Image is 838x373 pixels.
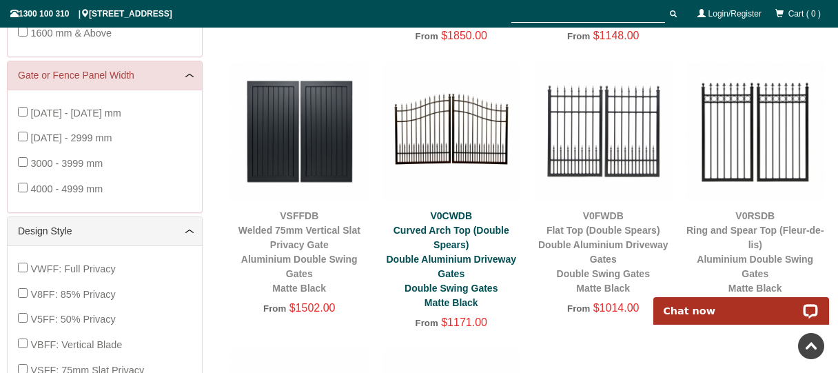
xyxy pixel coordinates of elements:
[788,9,821,19] span: Cart ( 0 )
[238,210,360,294] a: VSFFDBWelded 75mm Vertical Slat Privacy GateAluminium Double Swing GatesMatte Black
[230,62,369,201] img: VSFFDB - Welded 75mm Vertical Slat Privacy Gate - Aluminium Double Swing Gates - Matte Black - Ga...
[30,183,103,194] span: 4000 - 4999 mm
[30,158,103,169] span: 3000 - 3999 mm
[30,314,115,325] span: V5FF: 50% Privacy
[441,316,487,328] span: $1171.00
[416,31,438,41] span: From
[289,302,336,314] span: $1502.00
[18,68,192,83] a: Gate or Fence Panel Width
[18,224,192,239] a: Design Style
[686,210,824,294] a: V0RSDBRing and Spear Top (Fleur-de-lis)Aluminium Double Swing GatesMatte Black
[382,62,521,201] img: V0CWDB - Curved Arch Top (Double Spears) - Double Aluminium Driveway Gates - Double Swing Gates -...
[511,6,665,23] input: SEARCH PRODUCTS
[263,303,286,314] span: From
[686,62,825,201] img: V0RSDB - Ring and Spear Top (Fleur-de-lis) - Aluminium Double Swing Gates - Matte Black - Gate Wa...
[567,303,590,314] span: From
[708,9,762,19] a: Login/Register
[441,30,487,41] span: $1850.00
[386,210,516,308] a: V0CWDBCurved Arch Top (Double Spears)Double Aluminium Driveway GatesDouble Swing GatesMatte Black
[30,263,115,274] span: VWFF: Full Privacy
[538,210,668,294] a: V0FWDBFlat Top (Double Spears)Double Aluminium Driveway GatesDouble Swing GatesMatte Black
[30,108,121,119] span: [DATE] - [DATE] mm
[30,28,112,39] span: 1600 mm & Above
[10,9,172,19] span: 1300 100 310 | [STREET_ADDRESS]
[567,31,590,41] span: From
[593,302,640,314] span: $1014.00
[30,339,122,350] span: VBFF: Vertical Blade
[644,281,838,325] iframe: LiveChat chat widget
[416,318,438,328] span: From
[30,132,112,143] span: [DATE] - 2999 mm
[593,30,640,41] span: $1148.00
[534,62,673,201] img: V0FWDB - Flat Top (Double Spears) - Double Aluminium Driveway Gates - Double Swing Gates - Matte ...
[30,289,115,300] span: V8FF: 85% Privacy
